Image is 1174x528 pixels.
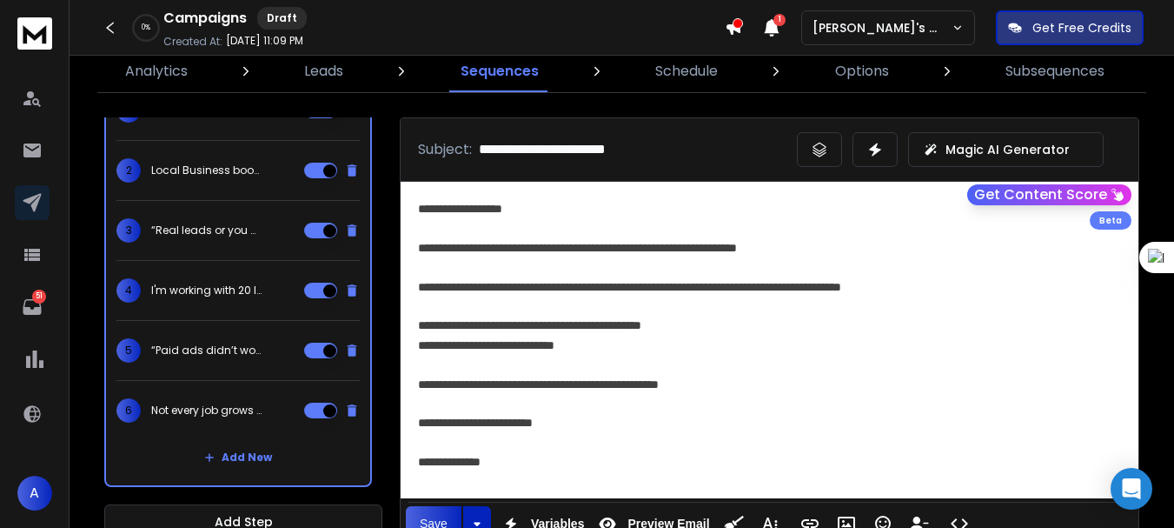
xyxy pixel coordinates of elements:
div: Beta [1090,211,1131,230]
a: Sequences [450,50,549,92]
p: “Real leads or you don’t pay.” [151,224,262,237]
span: 6 [116,398,141,423]
div: Open Intercom Messenger [1111,468,1152,510]
span: 1 [773,14,786,26]
img: logo [17,17,52,50]
p: [PERSON_NAME]'s Workspace [813,19,952,37]
span: 4 [116,278,141,303]
p: Schedule [655,61,718,82]
h1: Campaigns [163,8,247,29]
p: 0 % [142,23,150,33]
p: Magic AI Generator [945,141,1070,158]
button: Add New [190,440,286,475]
button: Get Content Score [967,184,1131,205]
button: Magic AI Generator [908,132,1104,167]
p: Options [835,61,889,82]
button: A [17,476,52,511]
span: 3 [116,218,141,243]
p: [DATE] 11:09 PM [226,34,303,48]
p: Analytics [125,61,188,82]
a: 51 [15,290,50,324]
p: Subject: [418,139,472,160]
button: Get Free Credits [996,10,1144,45]
p: “Paid ads didn’t work.” [151,344,262,358]
span: 5 [116,338,141,363]
p: Sequences [461,61,539,82]
div: Draft [257,7,307,30]
a: Leads [294,50,354,92]
li: Step1CC/BCCA/Z Test1No results = no payment2Local Business booked 9 jobs, 0 ad spend risk3“Real l... [104,30,372,487]
a: Options [825,50,899,92]
p: Not every job grows the business… [151,404,262,418]
a: Analytics [115,50,198,92]
p: Leads [304,61,343,82]
a: Subsequences [995,50,1115,92]
p: Get Free Credits [1032,19,1131,37]
span: 2 [116,158,141,183]
a: Schedule [645,50,728,92]
p: 51 [32,290,46,304]
p: Local Business booked 9 jobs, 0 ad spend risk [151,164,262,177]
p: Created At: [163,35,222,49]
p: I'm working with 20 local businesses. Would you like to take the next spot?" [151,284,262,297]
p: Subsequences [1005,61,1104,82]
